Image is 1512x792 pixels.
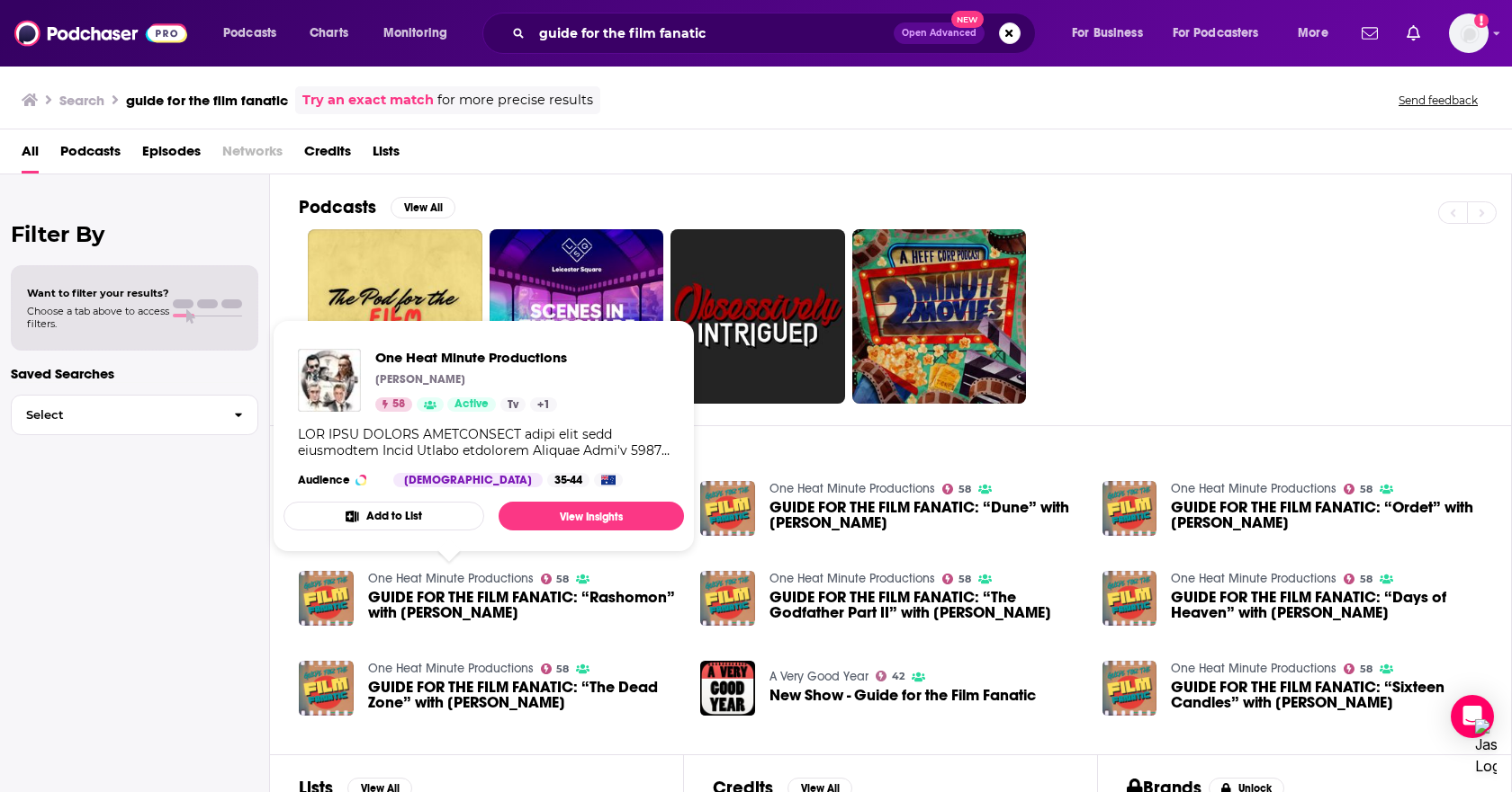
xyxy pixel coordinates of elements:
span: New [951,11,984,28]
a: 58 [375,397,412,412]
img: User Profile [1449,13,1489,53]
h3: Audience [298,473,379,487]
div: [DEMOGRAPHIC_DATA] [393,473,543,487]
a: Try an exact match [302,90,434,111]
span: Logged in as RebRoz5 [1449,13,1489,53]
a: Charts [298,19,359,48]
span: GUIDE FOR THE FILM FANATIC: “Days of Heaven” with [PERSON_NAME] [1171,590,1482,620]
img: Podchaser - Follow, Share and Rate Podcasts [14,16,187,50]
a: 58 [541,574,570,584]
a: +1 [530,397,557,412]
a: All [22,137,39,174]
span: Networks [222,137,283,174]
a: One Heat Minute Productions [368,661,534,676]
a: Tv [500,397,526,412]
a: 58 [1344,663,1372,674]
a: New Show - Guide for the Film Fanatic [769,688,1036,703]
svg: Add a profile image [1474,13,1489,28]
h2: Podcasts [299,196,376,218]
a: View Insights [499,502,684,530]
h2: Filter By [11,221,258,247]
img: GUIDE FOR THE FILM FANATIC: “The Dead Zone” with Violet Lucca [299,661,354,716]
a: Show notifications dropdown [1399,18,1427,49]
h3: Search [59,92,104,109]
a: 58 [541,663,570,674]
button: open menu [1161,19,1285,48]
span: 58 [958,575,971,583]
span: GUIDE FOR THE FILM FANATIC: “The Godfather Part II” with [PERSON_NAME] [769,590,1081,620]
p: [PERSON_NAME] [375,372,465,387]
span: GUIDE FOR THE FILM FANATIC: “Rashomon” with [PERSON_NAME] [368,590,679,620]
span: Active [454,396,489,414]
button: Open AdvancedNew [894,22,985,44]
div: Search podcasts, credits, & more... [499,13,1053,54]
a: Lists [373,137,400,174]
span: More [1298,21,1328,46]
a: One Heat Minute Productions [375,349,567,366]
button: Send feedback [1393,93,1483,108]
span: 58 [392,396,405,414]
a: 58 [942,574,971,584]
img: GUIDE FOR THE FILM FANATIC: “Dune” with Max Evry [700,481,755,536]
span: Monitoring [383,21,447,46]
a: 58 [942,484,971,494]
a: One Heat Minute Productions [1171,481,1336,496]
span: GUIDE FOR THE FILM FANATIC: “The Dead Zone” with [PERSON_NAME] [368,680,679,710]
img: GUIDE FOR THE FILM FANATIC: “Sixteen Candles” with Ilana Kaplan [1102,661,1157,716]
img: New Show - Guide for the Film Fanatic [700,661,755,716]
a: GUIDE FOR THE FILM FANATIC: “Rashomon” with Scott Derrickson [299,571,354,626]
button: open menu [1285,19,1351,48]
a: Episodes [142,137,201,174]
a: GUIDE FOR THE FILM FANATIC: “Rashomon” with Scott Derrickson [368,590,679,620]
span: GUIDE FOR THE FILM FANATIC: “Dune” with [PERSON_NAME] [769,500,1081,530]
p: Saved Searches [11,365,258,382]
a: GUIDE FOR THE FILM FANATIC: “Sixteen Candles” with Ilana Kaplan [1171,680,1482,710]
span: 58 [556,575,569,583]
a: 58 [1344,484,1372,494]
a: Active [447,397,496,412]
img: GUIDE FOR THE FILM FANATIC: “The Godfather Part II” with Roxana Hadadi [700,571,755,626]
span: For Podcasters [1173,21,1259,46]
span: Want to filter your results? [27,287,169,299]
span: GUIDE FOR THE FILM FANATIC: “Ordet” with [PERSON_NAME] [1171,500,1482,530]
a: GUIDE FOR THE FILM FANATIC: “Days of Heaven” with John Bleasdale [1171,590,1482,620]
a: GUIDE FOR THE FILM FANATIC: “Dune” with Max Evry [769,500,1081,530]
a: One Heat Minute Productions [769,481,935,496]
span: Open Advanced [902,29,976,38]
button: Select [11,395,258,435]
img: One Heat Minute Productions [298,349,361,412]
span: 58 [1360,575,1372,583]
span: 58 [958,485,971,494]
button: Add to List [283,502,484,530]
a: 42 [876,671,904,681]
span: Select [12,409,220,421]
span: for more precise results [437,90,593,111]
button: open menu [211,19,300,48]
span: 58 [1360,665,1372,673]
a: GUIDE FOR THE FILM FANATIC: “The Dead Zone” with Violet Lucca [368,680,679,710]
img: GUIDE FOR THE FILM FANATIC: “Ordet” with Jonathan Rosenbaum [1102,481,1157,536]
span: For Business [1072,21,1143,46]
button: open menu [371,19,471,48]
div: Open Intercom Messenger [1451,695,1494,738]
img: GUIDE FOR THE FILM FANATIC: “Days of Heaven” with John Bleasdale [1102,571,1157,626]
a: 58 [1344,574,1372,584]
span: Choose a tab above to access filters. [27,305,169,330]
a: Credits [304,137,351,174]
a: Podcasts [60,137,121,174]
div: 35-44 [547,473,589,487]
span: Charts [310,21,348,46]
a: One Heat Minute Productions [1171,571,1336,586]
